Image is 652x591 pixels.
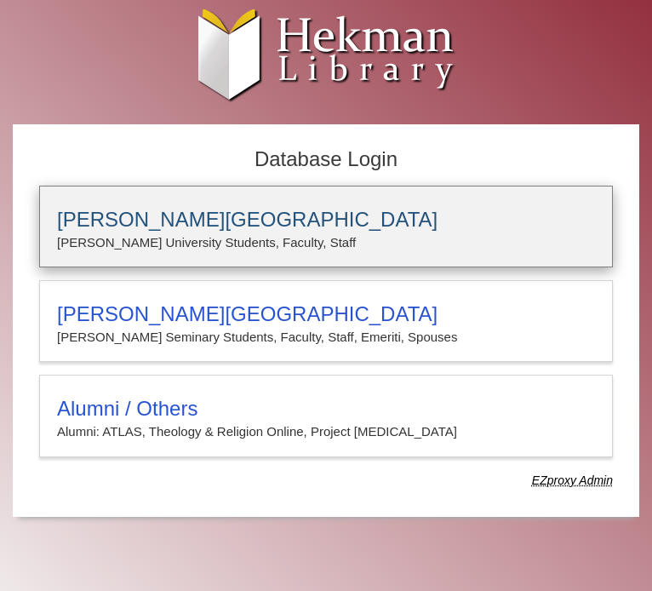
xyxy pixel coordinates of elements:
a: [PERSON_NAME][GEOGRAPHIC_DATA][PERSON_NAME] University Students, Faculty, Staff [39,186,613,267]
summary: Alumni / OthersAlumni: ATLAS, Theology & Religion Online, Project [MEDICAL_DATA] [57,397,595,443]
h3: [PERSON_NAME][GEOGRAPHIC_DATA] [57,302,595,326]
p: [PERSON_NAME] University Students, Faculty, Staff [57,232,595,254]
p: Alumni: ATLAS, Theology & Religion Online, Project [MEDICAL_DATA] [57,421,595,443]
dfn: Use Alumni login [532,473,613,487]
a: [PERSON_NAME][GEOGRAPHIC_DATA][PERSON_NAME] Seminary Students, Faculty, Staff, Emeriti, Spouses [39,280,613,362]
p: [PERSON_NAME] Seminary Students, Faculty, Staff, Emeriti, Spouses [57,326,595,348]
h3: [PERSON_NAME][GEOGRAPHIC_DATA] [57,208,595,232]
h2: Database Login [31,142,621,177]
h3: Alumni / Others [57,397,595,421]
